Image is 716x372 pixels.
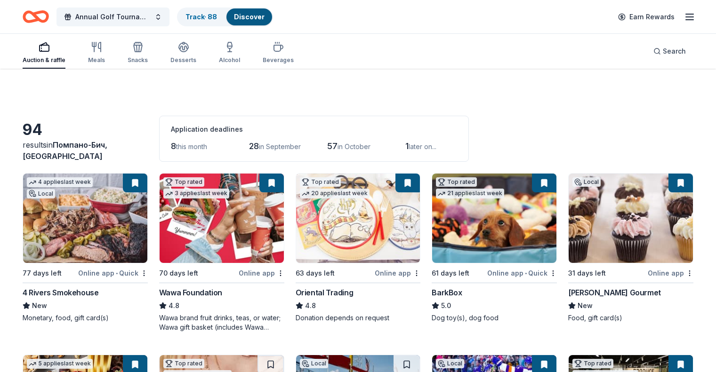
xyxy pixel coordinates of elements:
[23,56,65,64] div: Auction & raffle
[409,142,436,150] span: later on...
[296,174,420,263] img: Image for Oriental Trading
[578,300,593,311] span: New
[128,56,148,64] div: Snacks
[648,267,693,279] div: Online app
[23,6,49,28] a: Home
[23,174,147,263] img: Image for 4 Rivers Smokehouse
[572,359,613,368] div: Top rated
[88,38,105,69] button: Meals
[23,139,148,162] div: results
[327,141,338,151] span: 57
[296,287,354,298] div: Oriental Trading
[23,140,107,161] span: in
[432,287,462,298] div: BarkBox
[116,269,118,277] span: •
[27,177,93,187] div: 4 applies last week
[128,38,148,69] button: Snacks
[159,268,198,279] div: 70 days left
[160,174,284,263] img: Image for Wawa Foundation
[300,189,370,198] div: 20 applies last week
[23,120,148,139] div: 94
[568,313,693,323] div: Food, gift card(s)
[219,56,240,64] div: Alcohol
[88,56,105,64] div: Meals
[163,177,204,187] div: Top rated
[23,287,98,298] div: 4 Rivers Smokehouse
[169,300,179,311] span: 4.8
[436,359,464,368] div: Local
[568,268,606,279] div: 31 days left
[23,38,65,69] button: Auction & raffle
[296,313,421,323] div: Donation depends on request
[23,268,62,279] div: 77 days left
[405,141,409,151] span: 1
[219,38,240,69] button: Alcohol
[436,189,504,198] div: 21 applies last week
[432,173,557,323] a: Image for BarkBoxTop rated21 applieslast week61 days leftOnline app•QuickBarkBox5.0Dog toy(s), do...
[159,313,284,332] div: Wawa brand fruit drinks, teas, or water; Wawa gift basket (includes Wawa products and coupons)
[568,173,693,323] a: Image for Wright's GourmetLocal31 days leftOnline app[PERSON_NAME] GourmetNewFood, gift card(s)
[170,38,196,69] button: Desserts
[75,11,151,23] span: Annual Golf Tournament
[259,142,301,150] span: in September
[159,287,222,298] div: Wawa Foundation
[27,359,93,369] div: 5 applies last week
[23,313,148,323] div: Monetary, food, gift card(s)
[432,174,556,263] img: Image for BarkBox
[263,56,294,64] div: Beverages
[572,177,601,187] div: Local
[663,46,686,57] span: Search
[487,267,557,279] div: Online app Quick
[177,8,273,26] button: Track· 88Discover
[300,359,328,368] div: Local
[171,124,457,135] div: Application deadlines
[646,42,693,61] button: Search
[569,174,693,263] img: Image for Wright's Gourmet
[27,189,55,198] div: Local
[78,267,148,279] div: Online app Quick
[23,140,107,161] span: Помпано-Бич, [GEOGRAPHIC_DATA]
[56,8,169,26] button: Annual Golf Tournament
[171,141,176,151] span: 8
[23,173,148,323] a: Image for 4 Rivers Smokehouse4 applieslast weekLocal77 days leftOnline app•Quick4 Rivers Smokehou...
[170,56,196,64] div: Desserts
[263,38,294,69] button: Beverages
[159,173,284,332] a: Image for Wawa FoundationTop rated3 applieslast week70 days leftOnline appWawa Foundation4.8Wawa ...
[305,300,316,311] span: 4.8
[441,300,451,311] span: 5.0
[163,189,229,198] div: 3 applies last week
[296,173,421,323] a: Image for Oriental TradingTop rated20 applieslast week63 days leftOnline appOriental Trading4.8Do...
[432,313,557,323] div: Dog toy(s), dog food
[234,13,265,21] a: Discover
[296,268,335,279] div: 63 days left
[163,359,204,368] div: Top rated
[338,142,370,150] span: in October
[239,267,284,279] div: Online app
[176,142,207,150] span: this month
[300,177,341,187] div: Top rated
[32,300,47,311] span: New
[525,269,527,277] span: •
[436,177,477,187] div: Top rated
[249,141,259,151] span: 28
[432,268,469,279] div: 61 days left
[612,8,680,25] a: Earn Rewards
[375,267,420,279] div: Online app
[568,287,661,298] div: [PERSON_NAME] Gourmet
[185,13,217,21] a: Track· 88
